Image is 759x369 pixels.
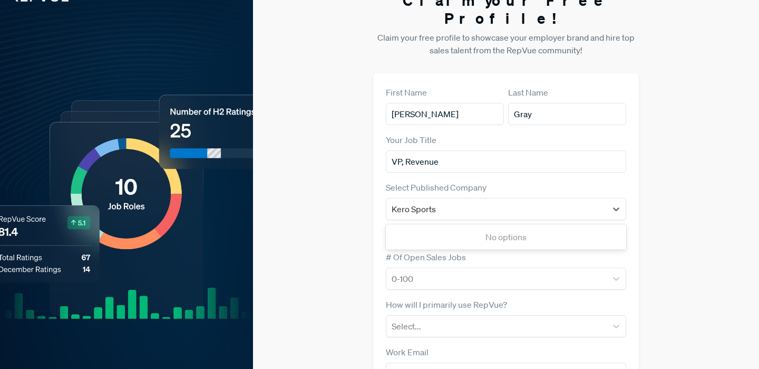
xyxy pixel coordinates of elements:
[386,150,626,173] input: Title
[508,103,626,125] input: Last Name
[508,86,548,99] label: Last Name
[373,31,639,56] p: Claim your free profile to showcase your employer brand and hire top sales talent from the RepVue...
[386,181,486,194] label: Select Published Company
[386,86,427,99] label: First Name
[386,103,504,125] input: First Name
[386,298,507,311] label: How will I primarily use RepVue?
[386,346,429,358] label: Work Email
[386,251,466,263] label: # Of Open Sales Jobs
[386,226,626,248] div: No options
[386,134,436,146] label: Your Job Title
